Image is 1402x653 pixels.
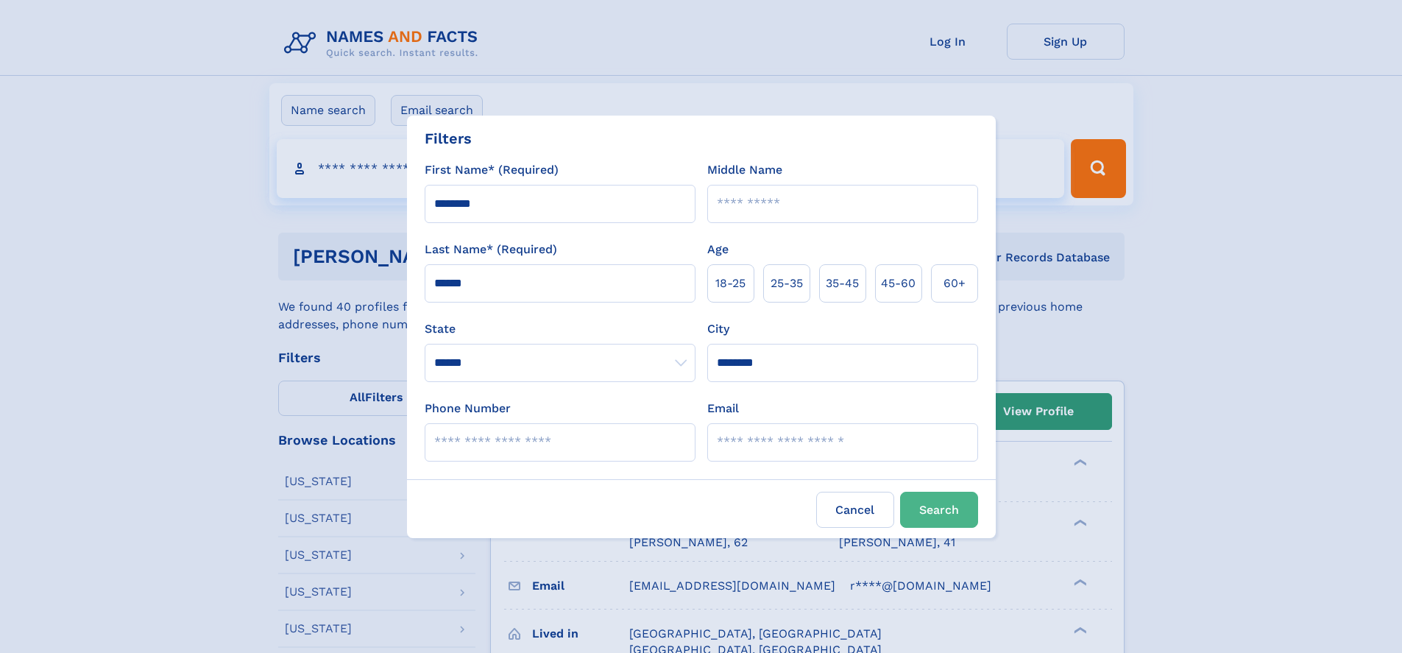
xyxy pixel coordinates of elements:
span: 35‑45 [826,275,859,292]
label: State [425,320,695,338]
label: Cancel [816,492,894,528]
label: Middle Name [707,161,782,179]
label: Age [707,241,729,258]
label: Email [707,400,739,417]
span: 25‑35 [771,275,803,292]
button: Search [900,492,978,528]
span: 18‑25 [715,275,746,292]
label: City [707,320,729,338]
span: 60+ [943,275,966,292]
div: Filters [425,127,472,149]
label: First Name* (Required) [425,161,559,179]
span: 45‑60 [881,275,916,292]
label: Last Name* (Required) [425,241,557,258]
label: Phone Number [425,400,511,417]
